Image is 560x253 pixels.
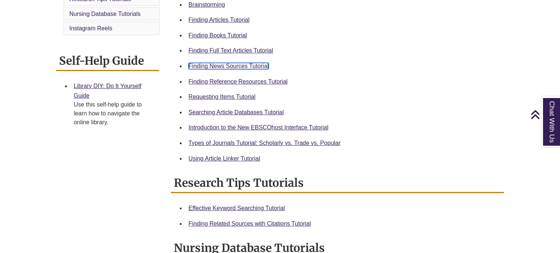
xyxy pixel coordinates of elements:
a: Searching Article Databases Tutorial [189,109,284,115]
a: Introduction to the New EBSCOhost Interface Tutorial [189,124,329,131]
h2: Self-Help Guide [56,51,159,71]
a: Instagram Reels [69,25,113,31]
a: Finding Related Sources with Citations Tutorial [189,220,311,227]
a: Finding Full Text Articles Tutorial [189,47,273,54]
a: Types of Journals Tutorial: Scholarly vs. Trade vs. Popular [189,140,341,146]
a: Finding Articles Tutorial [189,17,250,23]
a: Finding Books Tutorial [189,32,247,38]
a: Finding News Sources Tutorial [189,63,269,69]
a: Back to Top [530,109,558,119]
a: Brainstorming [189,1,225,8]
a: Nursing Database Tutorials [69,11,141,17]
a: Effective Keyword Searching Tutorial [189,205,285,211]
a: Requesting Items Tutorial [189,94,255,100]
a: Using Article Linker Tutorial [189,155,260,162]
h2: Research Tips Tutorials [171,173,504,193]
div: Use this self-help guide to learn how to navigate the online library. [74,100,153,127]
a: Library DIY: Do It Yourself Guide [74,83,141,99]
a: Finding Reference Resources Tutorial [189,78,288,85]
